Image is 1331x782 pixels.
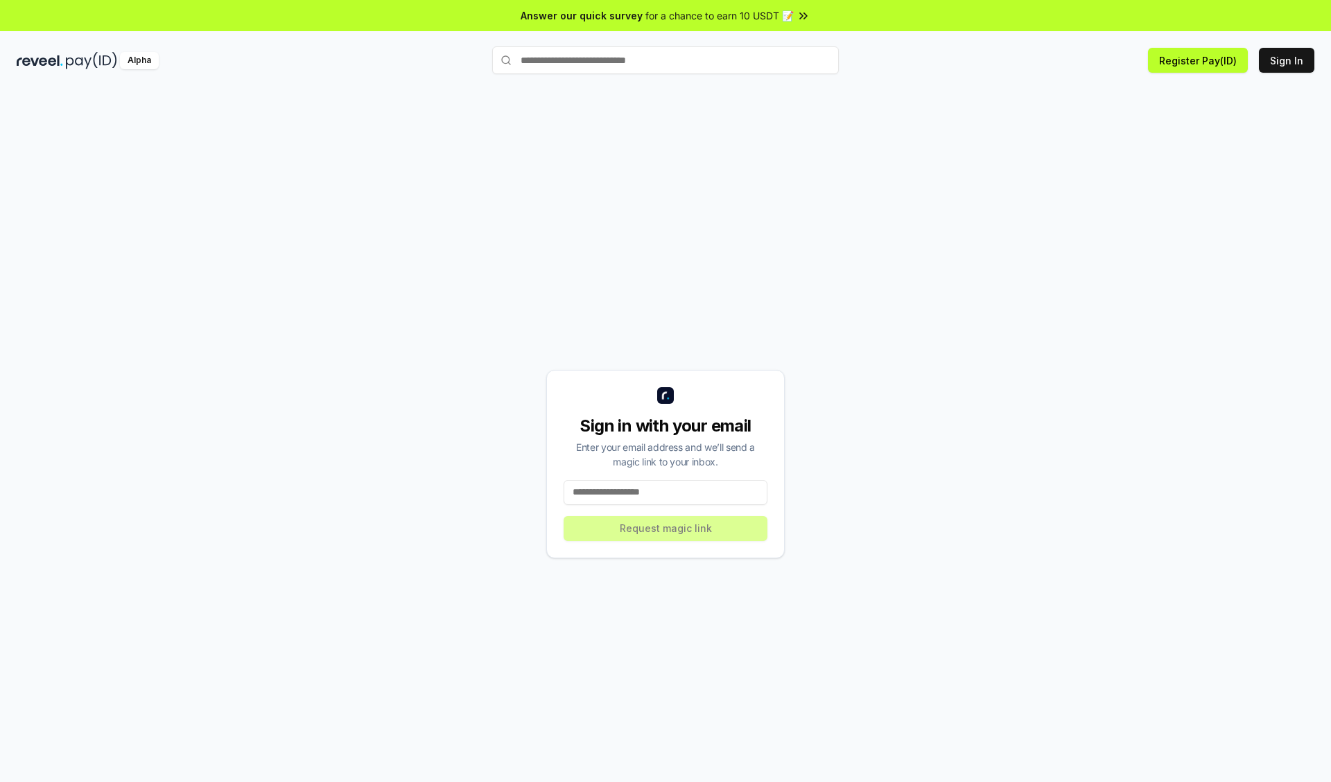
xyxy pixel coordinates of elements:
img: reveel_dark [17,52,63,69]
span: Answer our quick survey [521,8,643,23]
img: pay_id [66,52,117,69]
span: for a chance to earn 10 USDT 📝 [645,8,794,23]
div: Enter your email address and we’ll send a magic link to your inbox. [564,440,767,469]
button: Sign In [1259,48,1314,73]
button: Register Pay(ID) [1148,48,1248,73]
img: logo_small [657,387,674,404]
div: Alpha [120,52,159,69]
div: Sign in with your email [564,415,767,437]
